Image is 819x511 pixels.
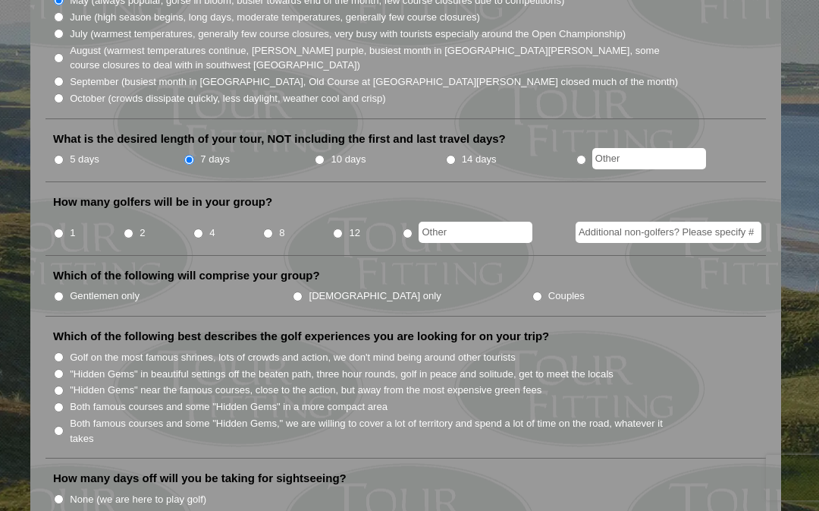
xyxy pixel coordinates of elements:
[592,148,706,169] input: Other
[331,152,366,167] label: 10 days
[548,289,585,304] label: Couples
[70,91,386,106] label: October (crowds dissipate quickly, less daylight, weather cool and crisp)
[70,10,480,25] label: June (high season begins, long days, moderate temperatures, generally few course closures)
[279,226,284,241] label: 8
[70,289,140,304] label: Gentlemen only
[70,226,75,241] label: 1
[53,268,320,283] label: Which of the following will comprise your group?
[70,74,678,90] label: September (busiest month in [GEOGRAPHIC_DATA], Old Course at [GEOGRAPHIC_DATA][PERSON_NAME] close...
[419,222,532,243] input: Other
[200,152,230,167] label: 7 days
[209,226,215,241] label: 4
[70,152,99,167] label: 5 days
[462,152,497,167] label: 14 days
[70,27,626,42] label: July (warmest temperatures, generally few course closures, very busy with tourists especially aro...
[576,222,761,243] input: Additional non-golfers? Please specify #
[53,471,347,486] label: How many days off will you be taking for sightseeing?
[70,43,679,73] label: August (warmest temperatures continue, [PERSON_NAME] purple, busiest month in [GEOGRAPHIC_DATA][P...
[53,329,549,344] label: Which of the following best describes the golf experiences you are looking for on your trip?
[70,383,541,398] label: "Hidden Gems" near the famous courses, close to the action, but away from the most expensive gree...
[309,289,441,304] label: [DEMOGRAPHIC_DATA] only
[70,399,388,415] label: Both famous courses and some "Hidden Gems" in a more compact area
[70,416,679,446] label: Both famous courses and some "Hidden Gems," we are willing to cover a lot of territory and spend ...
[53,194,272,210] label: How many golfers will be in your group?
[53,131,506,147] label: What is the desired length of your tour, NOT including the first and last travel days?
[140,226,145,241] label: 2
[70,492,206,507] label: None (we are here to play golf)
[70,350,516,365] label: Golf on the most famous shrines, lots of crowds and action, we don't mind being around other tour...
[349,226,360,241] label: 12
[70,367,613,382] label: "Hidden Gems" in beautiful settings off the beaten path, three hour rounds, golf in peace and sol...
